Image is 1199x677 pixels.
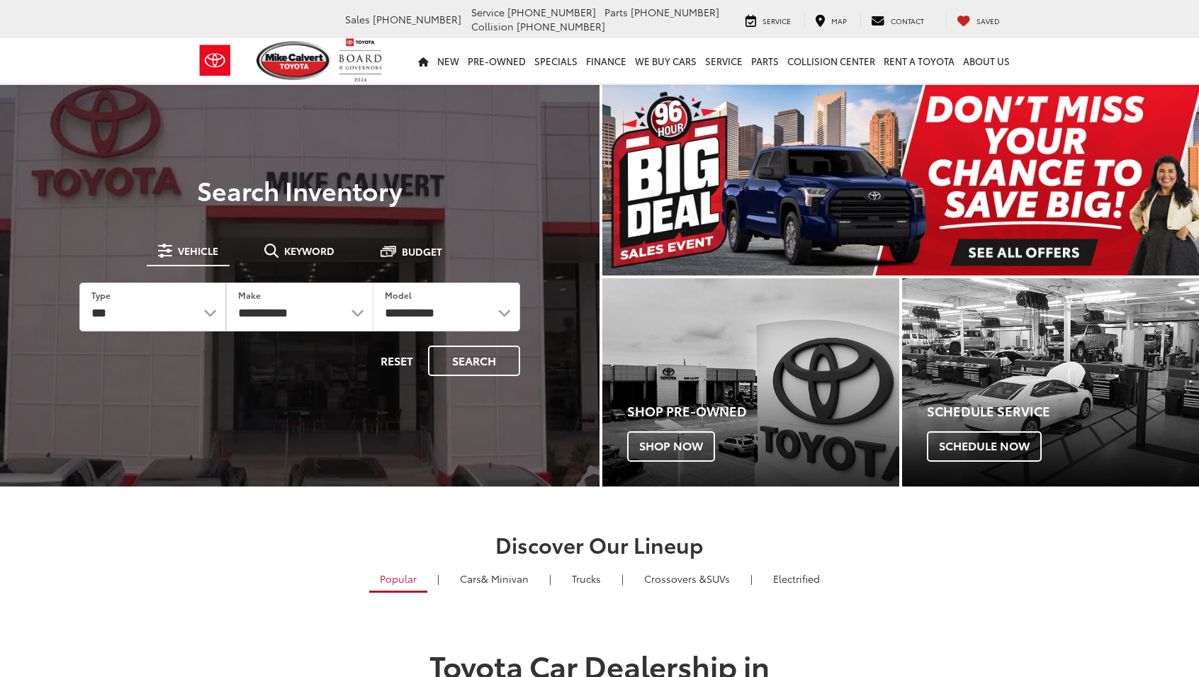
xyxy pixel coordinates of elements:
span: Keyword [284,246,334,256]
a: Rent a Toyota [879,38,959,84]
h2: Discover Our Lineup [100,533,1099,556]
span: Collision [471,19,514,33]
span: Service [471,5,505,19]
a: Service [701,38,747,84]
span: Sales [345,12,370,26]
a: Cars [449,567,539,591]
label: Make [238,289,261,301]
h4: Schedule Service [927,404,1199,419]
span: Schedule Now [927,431,1042,461]
span: Budget [402,246,442,256]
img: Big Deal Sales Event [602,85,1199,275]
div: Toyota [902,278,1199,486]
span: [PHONE_NUMBER] [517,19,605,33]
li: | [618,571,627,586]
span: Service [762,16,791,26]
span: Shop Now [627,431,715,461]
div: Toyota [602,278,899,486]
a: Home [414,38,433,84]
button: Search [428,346,520,376]
span: [PHONE_NUMBER] [373,12,461,26]
span: Contact [891,16,924,26]
a: Trucks [561,567,612,591]
a: Contact [860,13,935,27]
span: [PHONE_NUMBER] [631,5,719,19]
a: Specials [530,38,582,84]
a: Popular [369,567,427,593]
a: Parts [747,38,783,84]
span: Crossovers & [644,571,707,586]
li: | [747,571,756,586]
a: New [433,38,463,84]
li: | [434,571,443,586]
span: Saved [976,16,1000,26]
span: & Minivan [481,571,529,586]
a: Shop Pre-Owned Shop Now [602,278,899,486]
section: Carousel section with vehicle pictures - may contain disclaimers. [602,85,1199,275]
a: Map [804,13,857,27]
span: [PHONE_NUMBER] [507,5,596,19]
a: Finance [582,38,631,84]
a: SUVs [634,567,741,591]
label: Type [91,289,111,301]
span: Parts [604,5,628,19]
h4: Shop Pre-Owned [627,404,899,419]
li: | [546,571,555,586]
div: carousel slide number 1 of 1 [602,85,1199,275]
button: Reset [368,346,425,376]
a: Electrified [762,567,831,591]
a: About Us [959,38,1014,84]
a: Service [735,13,801,27]
a: WE BUY CARS [631,38,701,84]
a: Collision Center [783,38,879,84]
a: Schedule Service Schedule Now [902,278,1199,486]
a: My Saved Vehicles [946,13,1011,27]
span: Vehicle [178,246,218,256]
a: Pre-Owned [463,38,530,84]
img: Toyota [188,38,242,84]
h3: Search Inventory [60,176,540,204]
span: Map [831,16,847,26]
label: Model [385,289,412,301]
img: Mike Calvert Toyota [257,41,332,80]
